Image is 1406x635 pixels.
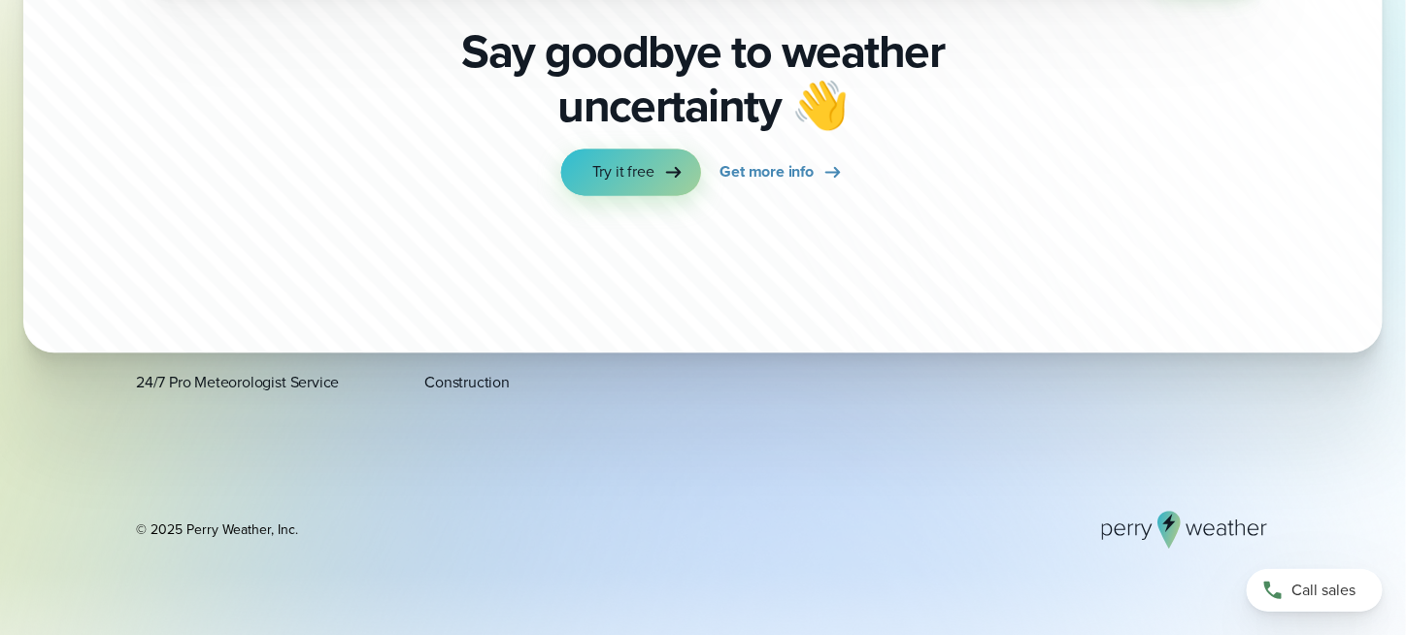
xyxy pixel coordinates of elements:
[592,160,654,184] span: Try it free
[1292,579,1356,602] span: Call sales
[454,24,952,133] p: Say goodbye to weather uncertainty 👋
[720,160,815,184] span: Get more info
[1247,569,1383,612] a: Call sales
[136,371,339,394] a: 24/7 Pro Meteorologist Service
[720,149,846,195] a: Get more info
[136,520,298,540] div: © 2025 Perry Weather, Inc.
[561,149,701,195] a: Try it free
[424,371,510,394] a: Construction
